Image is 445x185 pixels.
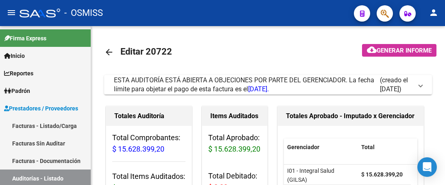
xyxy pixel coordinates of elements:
span: $ 15.628.399,20 [112,145,164,153]
span: Firma Express [4,34,46,43]
span: Gerenciador [287,144,319,150]
mat-icon: person [429,8,438,18]
div: Open Intercom Messenger [417,157,437,177]
span: Inicio [4,51,25,60]
mat-expansion-panel-header: ESTA AUDITORÍA ESTÁ ABIERTA A OBJECIONES POR PARTE DEL GERENCIADOR. La fecha límite para objetar ... [104,75,432,95]
h1: Items Auditados [210,110,259,123]
span: ESTA AUDITORÍA ESTÁ ABIERTA A OBJECIONES POR PARTE DEL GERENCIADOR. La fecha límite para objetar ... [114,76,374,93]
span: Editar 20722 [120,46,172,57]
span: Padrón [4,86,30,95]
span: Reportes [4,69,33,78]
button: Generar informe [362,44,436,57]
strong: $ 15.628.399,20 [361,171,403,178]
span: $ 15.628.399,20 [208,145,260,153]
mat-icon: menu [7,8,16,18]
h1: Totales Aprobado - Imputado x Gerenciador [286,110,415,123]
span: (creado el [DATE]) [380,76,412,94]
mat-icon: cloud_download [367,45,377,55]
h3: Total Comprobantes: [112,132,185,155]
datatable-header-cell: Gerenciador [284,139,358,156]
datatable-header-cell: Total [358,139,411,156]
span: I01 - Integral Salud (GILSA) [287,167,334,183]
h3: Total Aprobado: [208,132,261,155]
span: [DATE]. [248,85,269,93]
h1: Totales Auditoría [114,110,183,123]
mat-icon: arrow_back [104,47,114,57]
span: Total [361,144,375,150]
span: Generar informe [377,47,432,54]
span: - OSMISS [64,4,103,22]
span: Prestadores / Proveedores [4,104,78,113]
